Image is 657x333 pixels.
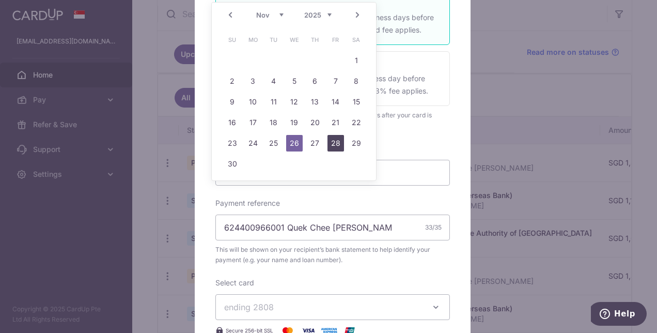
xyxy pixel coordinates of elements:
[265,114,282,131] a: 18
[348,73,365,89] a: 8
[286,32,303,48] span: Wednesday
[224,32,241,48] span: Sunday
[348,52,365,69] a: 1
[224,73,241,89] a: 2
[245,114,261,131] a: 17
[286,135,303,152] a: 26
[224,9,237,21] a: Prev
[307,32,323,48] span: Thursday
[348,94,365,110] a: 15
[224,156,241,172] a: 30
[425,222,442,233] div: 33/35
[286,94,303,110] a: 12
[224,302,274,312] span: ending 2808
[245,135,261,152] a: 24
[224,94,241,110] a: 9
[245,94,261,110] a: 10
[224,135,241,152] a: 23
[215,294,450,320] button: ending 2808
[351,9,364,21] a: Next
[265,32,282,48] span: Tuesday
[215,245,450,265] span: This will be shown on your recipient’s bank statement to help identify your payment (e.g. your na...
[327,114,344,131] a: 21
[307,135,323,152] a: 27
[215,278,254,288] label: Select card
[327,32,344,48] span: Friday
[327,73,344,89] a: 7
[286,114,303,131] a: 19
[265,94,282,110] a: 11
[307,94,323,110] a: 13
[245,32,261,48] span: Monday
[348,32,365,48] span: Saturday
[307,73,323,89] a: 6
[265,73,282,89] a: 4
[286,73,303,89] a: 5
[591,302,647,328] iframe: Opens a widget where you can find more information
[327,135,344,152] a: 28
[348,114,365,131] a: 22
[245,73,261,89] a: 3
[265,135,282,152] a: 25
[224,114,241,131] a: 16
[215,198,280,208] label: Payment reference
[307,114,323,131] a: 20
[348,135,365,152] a: 29
[327,94,344,110] a: 14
